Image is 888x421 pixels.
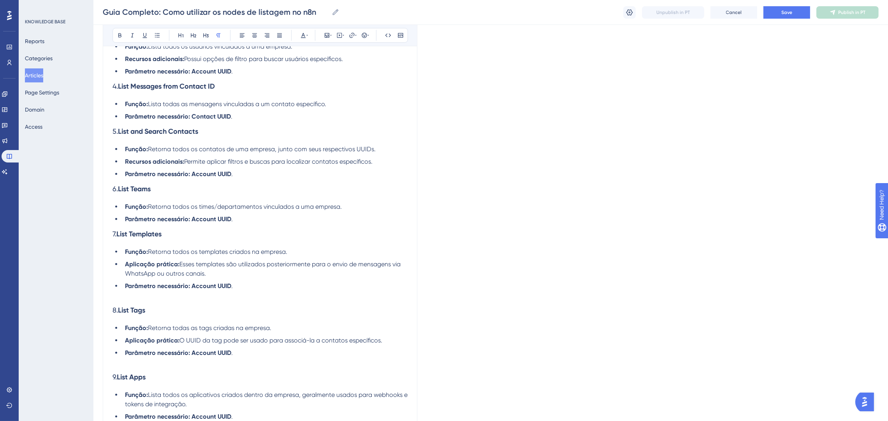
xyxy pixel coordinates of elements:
span: . [231,349,233,356]
button: Articles [25,68,43,82]
span: Esses templates são utilizados posteriormente para o envio de mensagens via WhatsApp ou outros ca... [125,260,402,277]
strong: Account UUID [192,68,231,75]
strong: Account UUID [192,349,231,356]
span: Save [781,9,792,16]
strong: List Teams [118,185,151,193]
strong: Account UUID [192,215,231,223]
span: Permite aplicar filtros e buscas para localizar contatos específicos. [184,158,373,165]
strong: Parâmetro necessário: [125,113,190,120]
span: Lista todas as mensagens vinculadas a um contato específico. [148,100,326,108]
strong: List Apps [117,373,146,381]
strong: Função: [125,248,148,255]
span: Retorna todos os contatos de uma empresa, junto com seus respectivos UUIDs. [148,145,376,153]
span: Unpublish in PT [656,9,690,16]
strong: Parâmetro necessário: [125,282,190,290]
strong: Parâmetro necessário: [125,349,190,356]
strong: Recursos adicionais: [125,158,184,165]
strong: Aplicação prática: [125,337,179,344]
span: 6. [113,185,118,193]
strong: Função: [125,145,148,153]
button: Domain [25,103,44,117]
strong: List Templates [116,230,162,238]
strong: Aplicação prática: [125,260,179,268]
iframe: UserGuiding AI Assistant Launcher [855,390,879,414]
strong: Contact UUID [192,113,231,120]
span: Possui opções de filtro para buscar usuários específicos. [184,55,343,63]
span: 7. [113,230,116,238]
button: Categories [25,51,53,65]
strong: Função: [125,43,148,50]
div: KNOWLEDGE BASE [25,19,65,25]
span: . [231,413,233,420]
span: Retorna todos os times/departamentos vinculados a uma empresa. [148,203,342,210]
span: Publish in PT [838,9,865,16]
span: Cancel [726,9,742,16]
button: Cancel [710,6,757,19]
span: Lista todos os aplicativos criados dentro da empresa, geralmente usados para webhooks e tokens de... [125,391,409,408]
span: . [231,215,233,223]
span: 5. [113,127,118,135]
strong: Função: [125,324,148,332]
strong: Função: [125,391,148,398]
span: Retorna todos os templates criados na empresa. [148,248,287,255]
strong: Account UUID [192,282,231,290]
strong: Função: [125,203,148,210]
strong: Parâmetro necessário: [125,68,190,75]
button: Page Settings [25,86,59,100]
strong: Parâmetro necessário: [125,215,190,223]
button: Access [25,120,42,134]
span: Need Help? [18,2,49,11]
strong: Função: [125,100,148,108]
strong: List and Search Contacts [118,127,198,136]
span: 8. [113,306,118,314]
span: Retorna todas as tags criadas na empresa. [148,324,271,332]
strong: Parâmetro necessário: [125,170,190,178]
span: . [231,282,233,290]
strong: Parâmetro necessário: [125,413,190,420]
strong: List Messages from Contact ID [118,82,215,91]
span: 4. [113,82,118,90]
button: Save [763,6,810,19]
span: 9. [113,373,117,381]
strong: Recursos adicionais: [125,55,184,63]
strong: Account UUID [192,413,231,420]
span: O UUID da tag pode ser usado para associá-la a contatos específicos. [179,337,382,344]
input: Article Name [103,7,329,17]
strong: Account UUID [192,170,231,178]
button: Unpublish in PT [642,6,704,19]
span: Lista todos os usuários vinculados a uma empresa. [148,43,292,50]
button: Reports [25,34,44,48]
span: . [231,113,232,120]
span: . [231,170,233,178]
button: Publish in PT [816,6,879,19]
span: . [231,68,233,75]
strong: List Tags [118,306,145,314]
